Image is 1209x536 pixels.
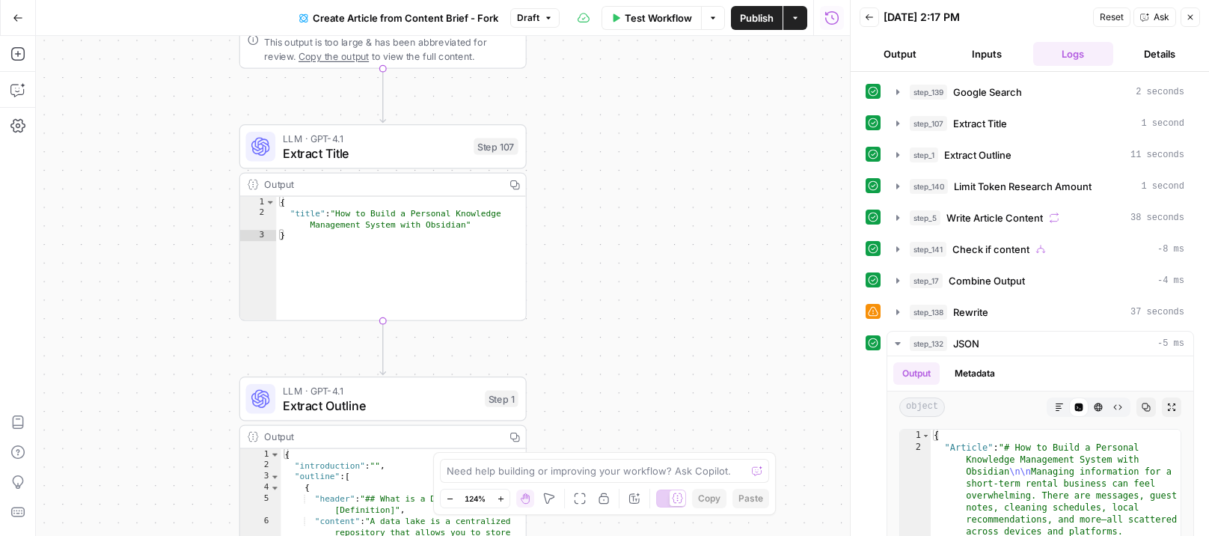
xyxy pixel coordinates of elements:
[731,6,783,30] button: Publish
[887,332,1193,356] button: -5 ms
[625,10,692,25] span: Test Workflow
[380,321,385,375] g: Edge from step_107 to step_1
[953,305,988,320] span: Rewrite
[1033,42,1114,66] button: Logs
[953,85,1022,100] span: Google Search
[1157,274,1184,287] span: -4 ms
[953,336,979,351] span: JSON
[922,430,930,442] span: Toggle code folding, rows 1 through 3
[893,362,940,385] button: Output
[1130,211,1184,225] span: 38 seconds
[264,430,498,445] div: Output
[1141,117,1184,130] span: 1 second
[299,51,369,62] span: Copy the output
[474,138,518,155] div: Step 107
[887,269,1193,293] button: -4 ms
[1141,180,1184,193] span: 1 second
[910,116,947,131] span: step_107
[517,11,539,25] span: Draft
[860,42,940,66] button: Output
[1130,305,1184,319] span: 37 seconds
[910,147,938,162] span: step_1
[910,210,940,225] span: step_5
[264,34,518,64] div: This output is too large & has been abbreviated for review. to view the full content.
[953,116,1007,131] span: Extract Title
[239,124,527,321] div: LLM · GPT-4.1Extract TitleStep 107Output{ "title":"How to Build a Personal Knowledge Management S...
[954,179,1092,194] span: Limit Token Research Amount
[240,493,281,516] div: 5
[270,482,281,493] span: Toggle code folding, rows 4 through 7
[1093,7,1130,27] button: Reset
[887,300,1193,324] button: 37 seconds
[602,6,701,30] button: Test Workflow
[283,131,466,146] span: LLM · GPT-4.1
[946,362,1004,385] button: Metadata
[1133,7,1176,27] button: Ask
[944,147,1011,162] span: Extract Outline
[692,489,726,508] button: Copy
[698,492,720,505] span: Copy
[313,10,498,25] span: Create Article from Content Brief - Fork
[1136,85,1184,99] span: 2 seconds
[910,85,947,100] span: step_139
[899,398,945,417] span: object
[240,230,276,241] div: 3
[1154,10,1169,24] span: Ask
[240,449,281,460] div: 1
[510,8,560,28] button: Draft
[887,206,1193,230] button: 38 seconds
[240,460,281,471] div: 2
[887,237,1193,261] button: -8 ms
[240,471,281,482] div: 3
[240,197,276,208] div: 1
[270,449,281,460] span: Toggle code folding, rows 1 through 37
[900,430,931,442] div: 1
[946,42,1027,66] button: Inputs
[240,482,281,493] div: 4
[290,6,507,30] button: Create Article from Content Brief - Fork
[1157,243,1184,256] span: -8 ms
[485,391,518,407] div: Step 1
[910,305,947,320] span: step_138
[740,10,774,25] span: Publish
[910,242,946,257] span: step_141
[1157,337,1184,350] span: -5 ms
[952,242,1029,257] span: Check if content
[738,492,763,505] span: Paste
[465,493,486,505] span: 124%
[887,174,1193,198] button: 1 second
[265,197,275,208] span: Toggle code folding, rows 1 through 3
[910,336,947,351] span: step_132
[949,273,1025,288] span: Combine Output
[946,210,1043,225] span: Write Article Content
[380,69,385,123] g: Edge from step_139 to step_107
[732,489,769,508] button: Paste
[887,80,1193,104] button: 2 seconds
[270,471,281,482] span: Toggle code folding, rows 3 through 36
[1100,10,1124,24] span: Reset
[910,273,943,288] span: step_17
[283,144,466,162] span: Extract Title
[887,143,1193,167] button: 11 seconds
[283,383,477,398] span: LLM · GPT-4.1
[240,207,276,230] div: 2
[887,112,1193,135] button: 1 second
[264,177,498,192] div: Output
[1130,148,1184,162] span: 11 seconds
[1119,42,1200,66] button: Details
[283,396,477,415] span: Extract Outline
[910,179,948,194] span: step_140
